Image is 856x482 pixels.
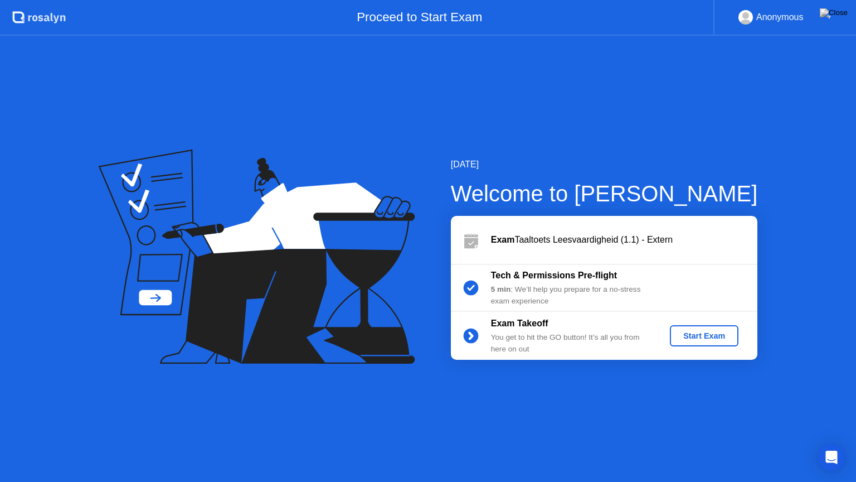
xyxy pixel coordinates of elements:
button: Start Exam [670,325,738,346]
div: Welcome to [PERSON_NAME] [451,177,758,210]
div: Open Intercom Messenger [818,444,845,471]
div: Taaltoets Leesvaardigheid (1.1) - Extern [491,233,757,247]
div: Anonymous [756,10,804,25]
b: Tech & Permissions Pre-flight [491,271,617,280]
b: Exam Takeoff [491,319,548,328]
div: You get to hit the GO button! It’s all you from here on out [491,332,651,355]
div: : We’ll help you prepare for a no-stress exam experience [491,284,651,307]
img: Close [820,8,848,17]
div: [DATE] [451,158,758,171]
b: 5 min [491,285,511,293]
b: Exam [491,235,515,244]
div: Start Exam [674,331,734,340]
